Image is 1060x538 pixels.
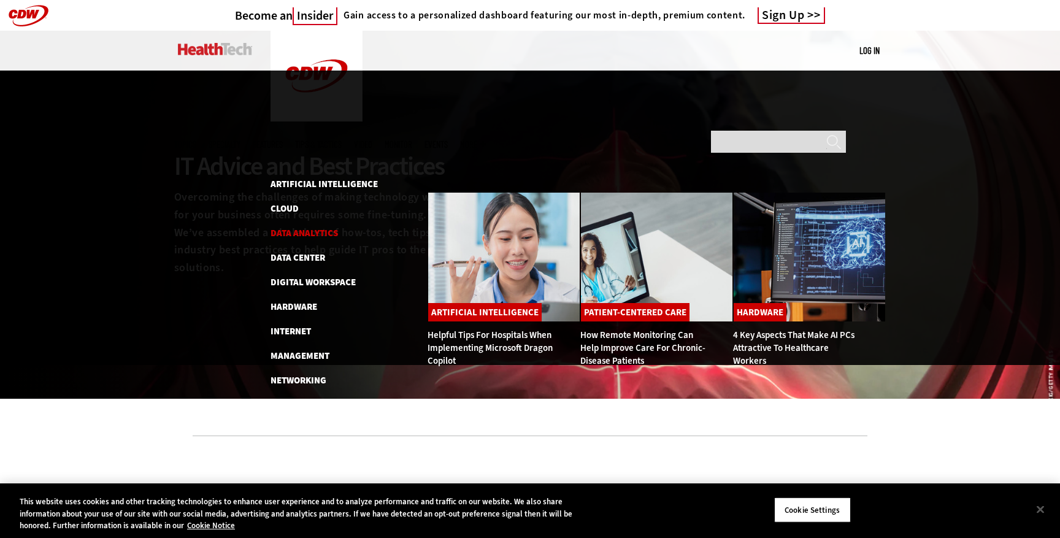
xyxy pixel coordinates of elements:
a: Digital Workspace [271,276,356,288]
span: Insider [293,7,337,25]
a: Cloud [271,202,299,215]
a: Management [271,350,329,362]
a: 4 Key Aspects That Make AI PCs Attractive to Healthcare Workers [733,329,855,367]
a: Sign Up [758,7,825,24]
a: Gain access to a personalized dashboard featuring our most in-depth, premium content. [337,9,745,21]
iframe: advertisement [307,455,753,510]
a: Software [271,448,315,460]
img: Desktop monitor with brain AI concept [733,192,886,322]
div: This website uses cookies and other tracking technologies to enhance user experience and to analy... [20,496,583,532]
img: Doctor using phone to dictate to tablet [428,192,580,322]
a: Helpful Tips for Hospitals When Implementing Microsoft Dragon Copilot [428,329,553,367]
a: Security [271,423,310,436]
div: User menu [859,44,880,57]
a: Data Center [271,252,325,264]
a: Artificial Intelligence [271,178,378,190]
img: Patient speaking with doctor [580,192,733,322]
h4: Gain access to a personalized dashboard featuring our most in-depth, premium content. [344,9,745,21]
a: Patient-Centered Care [271,399,373,411]
a: Hardware [271,301,317,313]
a: How Remote Monitoring Can Help Improve Care for Chronic-Disease Patients [580,329,705,367]
a: More information about your privacy [187,520,235,531]
a: Become anInsider [235,8,337,23]
img: Home [178,43,252,55]
a: Log in [859,45,880,56]
a: Patient-Centered Care [581,303,689,321]
a: Hardware [734,303,786,321]
h3: Become an [235,8,337,23]
a: Artificial Intelligence [428,303,542,321]
button: Cookie Settings [774,497,851,523]
a: Internet [271,325,311,337]
a: Networking [271,374,326,386]
a: Data Analytics [271,227,338,239]
button: Close [1027,496,1054,523]
img: Home [271,31,363,121]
